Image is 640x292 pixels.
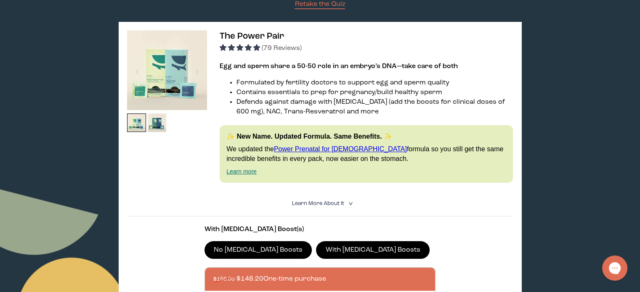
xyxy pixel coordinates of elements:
li: Formulated by fertility doctors to support egg and sperm quality [236,78,513,88]
a: Learn more [226,168,257,175]
span: 4.92 stars [220,45,262,52]
li: Contains essentials to prep for pregnancy/build healthy sperm [236,88,513,97]
a: Power Prenatal for [DEMOGRAPHIC_DATA] [274,145,407,153]
strong: Egg and sperm share a 50-50 role in an embryo’s DNA—take care of both [220,63,458,70]
p: With [MEDICAL_DATA] Boost(s) [204,225,436,234]
summary: Learn More About it < [292,200,348,208]
img: thumbnail image [127,30,207,110]
p: We updated the formula so you still get the same incredible benefits in every pack, now easier on... [226,145,506,163]
img: thumbnail image [127,113,146,132]
strong: ✨ New Name. Updated Formula. Same Benefits. ✨ [226,133,392,140]
label: With [MEDICAL_DATA] Boosts [316,241,430,259]
label: No [MEDICAL_DATA] Boosts [204,241,312,259]
img: thumbnail image [148,113,167,132]
span: Retake the Quiz [295,1,345,8]
span: The Power Pair [220,32,284,41]
span: Learn More About it [292,201,344,206]
iframe: Gorgias live chat messenger [598,253,632,284]
li: Defends against damage with [MEDICAL_DATA] (add the boosts for clinical doses of 600 mg), NAC, Tr... [236,97,513,117]
span: (79 Reviews) [262,45,302,52]
i: < [346,201,354,206]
